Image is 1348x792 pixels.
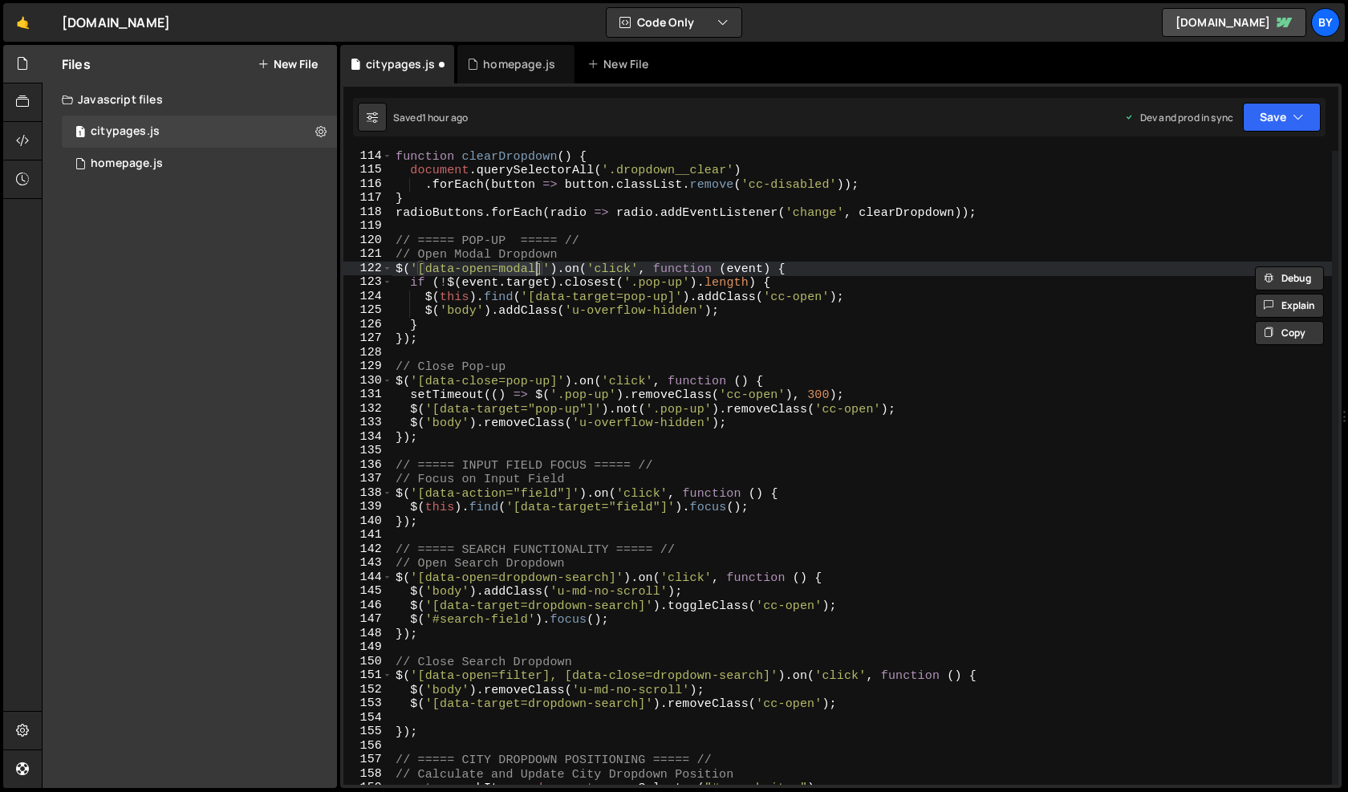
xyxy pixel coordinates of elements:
[343,430,392,445] div: 134
[1255,294,1324,318] button: Explain
[1255,321,1324,345] button: Copy
[343,402,392,416] div: 132
[587,56,655,72] div: New File
[1311,8,1340,37] a: By
[343,711,392,725] div: 154
[343,640,392,655] div: 149
[343,205,392,220] div: 118
[75,127,85,140] span: 1
[62,55,91,73] h2: Files
[343,262,392,276] div: 122
[62,148,337,180] div: 6615/12742.js
[343,612,392,627] div: 147
[43,83,337,116] div: Javascript files
[343,725,392,739] div: 155
[343,444,392,458] div: 135
[1243,103,1321,132] button: Save
[343,627,392,641] div: 148
[1124,111,1233,124] div: Dev and prod in sync
[343,290,392,304] div: 124
[343,472,392,486] div: 137
[62,116,337,148] div: 6615/12744.js
[343,416,392,430] div: 133
[91,124,160,139] div: citypages.js
[1162,8,1306,37] a: [DOMAIN_NAME]
[343,275,392,290] div: 123
[343,668,392,683] div: 151
[343,697,392,711] div: 153
[343,584,392,599] div: 145
[343,331,392,346] div: 127
[607,8,741,37] button: Code Only
[343,500,392,514] div: 139
[343,191,392,205] div: 117
[343,486,392,501] div: 138
[343,514,392,529] div: 140
[343,571,392,585] div: 144
[343,374,392,388] div: 130
[343,528,392,542] div: 141
[343,388,392,402] div: 131
[343,163,392,177] div: 115
[343,753,392,767] div: 157
[343,318,392,332] div: 126
[343,655,392,669] div: 150
[343,346,392,360] div: 128
[343,177,392,192] div: 116
[343,219,392,234] div: 119
[393,111,468,124] div: Saved
[343,458,392,473] div: 136
[258,58,318,71] button: New File
[62,13,170,32] div: [DOMAIN_NAME]
[343,556,392,571] div: 143
[343,767,392,782] div: 158
[366,56,435,72] div: citypages.js
[343,149,392,164] div: 114
[343,739,392,753] div: 156
[343,303,392,318] div: 125
[1255,266,1324,290] button: Debug
[343,234,392,248] div: 120
[343,683,392,697] div: 152
[343,247,392,262] div: 121
[343,542,392,557] div: 142
[3,3,43,42] a: 🤙
[91,156,163,171] div: homepage.js
[343,599,392,613] div: 146
[422,111,469,124] div: 1 hour ago
[343,359,392,374] div: 129
[483,56,555,72] div: homepage.js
